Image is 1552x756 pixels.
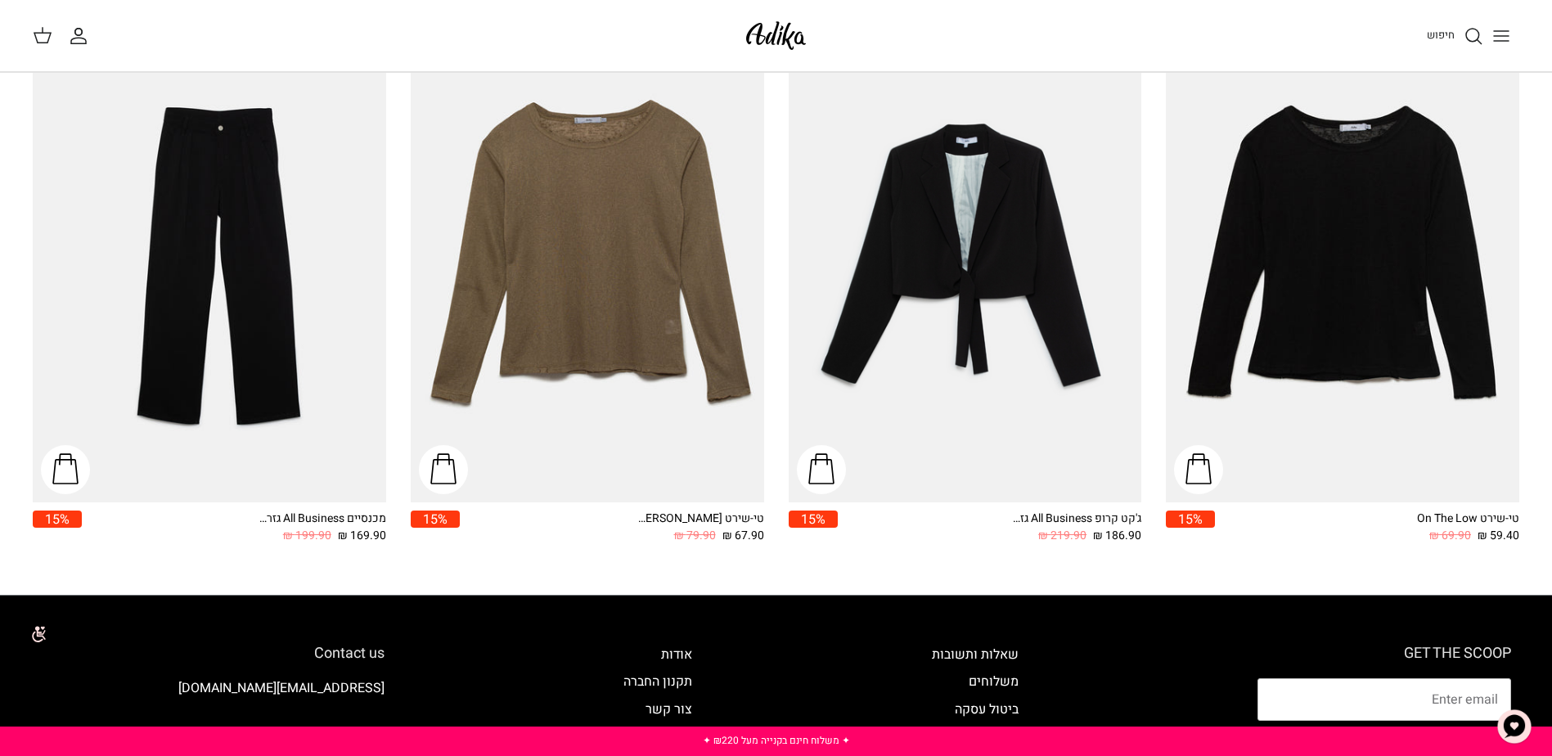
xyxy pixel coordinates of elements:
[838,511,1142,546] a: ג'קט קרופ All Business גזרה מחויטת 186.90 ₪ 219.90 ₪
[789,31,1142,502] a: ג'קט קרופ All Business גזרה מחויטת
[340,724,385,745] img: Adika IL
[741,16,811,55] img: Adika IL
[1429,527,1471,545] span: 69.90 ₪
[955,700,1019,719] a: ביטול עסקה
[69,26,95,46] a: החשבון שלי
[33,511,82,546] a: 15%
[411,31,764,502] a: טי-שירט Sandy Dunes שרוולים ארוכים
[338,527,386,545] span: 169.90 ₪
[623,672,692,691] a: תקנון החברה
[82,511,386,546] a: מכנסיים All Business גזרה מחויטת 169.90 ₪ 199.90 ₪
[41,645,385,663] h6: Contact us
[33,31,386,502] a: מכנסיים All Business גזרה מחויטת
[1166,511,1215,546] a: 15%
[1427,27,1455,43] span: חיפוש
[969,672,1019,691] a: משלוחים
[460,511,764,546] a: טי-שירט [PERSON_NAME] שרוולים ארוכים 67.90 ₪ 79.90 ₪
[178,678,385,698] a: [EMAIL_ADDRESS][DOMAIN_NAME]
[255,511,386,528] div: מכנסיים All Business גזרה מחויטת
[1038,527,1086,545] span: 219.90 ₪
[1166,31,1519,502] a: טי-שירט On The Low
[722,527,764,545] span: 67.90 ₪
[932,645,1019,664] a: שאלות ותשובות
[646,700,692,719] a: צור קשר
[1478,527,1519,545] span: 59.40 ₪
[1215,511,1519,546] a: טי-שירט On The Low 59.40 ₪ 69.90 ₪
[33,511,82,528] span: 15%
[12,611,57,656] img: accessibility_icon02.svg
[1427,26,1483,46] a: חיפוש
[661,645,692,664] a: אודות
[633,511,764,528] div: טי-שירט [PERSON_NAME] שרוולים ארוכים
[1490,702,1539,751] button: צ'אט
[1166,511,1215,528] span: 15%
[1010,511,1141,528] div: ג'קט קרופ All Business גזרה מחויטת
[1257,678,1511,721] input: Email
[1257,645,1511,663] h6: GET THE SCOOP
[789,511,838,546] a: 15%
[1483,18,1519,54] button: Toggle menu
[1093,527,1141,545] span: 186.90 ₪
[674,527,716,545] span: 79.90 ₪
[411,511,460,528] span: 15%
[411,511,460,546] a: 15%
[1388,511,1519,528] div: טי-שירט On The Low
[283,527,331,545] span: 199.90 ₪
[789,511,838,528] span: 15%
[703,733,850,748] a: ✦ משלוח חינם בקנייה מעל ₪220 ✦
